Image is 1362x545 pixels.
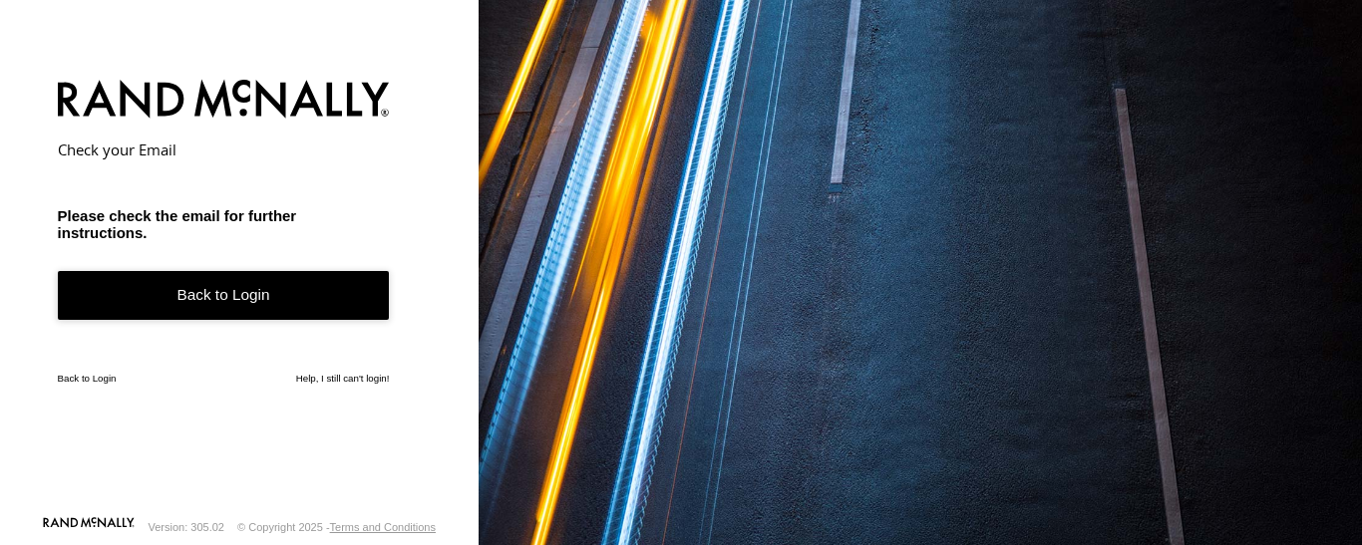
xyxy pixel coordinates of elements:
[58,271,390,320] a: Back to Login
[58,139,390,159] h2: Check your Email
[330,521,436,533] a: Terms and Conditions
[43,517,135,537] a: Visit our Website
[237,521,436,533] div: © Copyright 2025 -
[149,521,224,533] div: Version: 305.02
[296,373,390,384] a: Help, I still can't login!
[58,76,390,127] img: Rand McNally
[58,373,117,384] a: Back to Login
[58,207,390,241] h3: Please check the email for further instructions.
